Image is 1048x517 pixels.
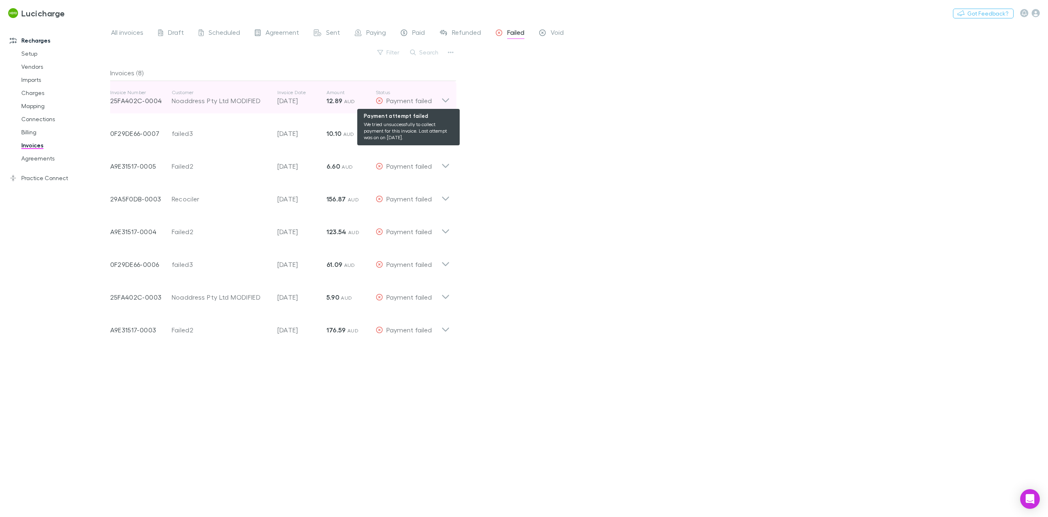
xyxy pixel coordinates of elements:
[386,293,432,301] span: Payment failed
[277,292,327,302] p: [DATE]
[327,129,342,138] strong: 10.10
[110,96,172,106] p: 25FA402C-0004
[168,28,184,39] span: Draft
[386,195,432,203] span: Payment failed
[1020,489,1040,509] div: Open Intercom Messenger
[386,129,432,137] span: Payment failed
[373,47,404,57] button: Filter
[110,292,172,302] p: 25FA402C-0003
[344,98,355,104] span: AUD
[277,89,327,96] p: Invoice Date
[277,96,327,106] p: [DATE]
[110,89,172,96] p: Invoice Number
[327,89,376,96] p: Amount
[209,28,240,39] span: Scheduled
[110,325,172,335] p: A9E31517-0003
[327,228,347,236] strong: 123.54
[13,152,115,165] a: Agreements
[507,28,524,39] span: Failed
[551,28,564,39] span: Void
[277,129,327,138] p: [DATE]
[3,3,70,23] a: Lucicharge
[13,86,115,99] a: Charges
[172,260,269,269] div: failed3
[348,229,359,235] span: AUD
[172,161,269,171] div: Failed2
[366,28,386,39] span: Paying
[327,162,340,170] strong: 6.60
[13,139,115,152] a: Invoices
[277,194,327,204] p: [DATE]
[13,73,115,86] a: Imports
[13,47,115,60] a: Setup
[386,97,432,104] span: Payment failed
[13,60,115,73] a: Vendors
[452,28,481,39] span: Refunded
[21,8,65,18] h3: Lucicharge
[341,295,352,301] span: AUD
[111,28,143,39] span: All invoices
[376,89,441,96] p: Status
[8,8,18,18] img: Lucicharge's Logo
[172,89,269,96] p: Customer
[172,194,269,204] div: Recociler
[277,161,327,171] p: [DATE]
[13,99,115,113] a: Mapping
[110,227,172,237] p: A9E31517-0004
[104,278,456,310] div: 25FA402C-0003Noaddress Pty Ltd MODIFIED[DATE]5.90 AUDPayment failed
[348,196,359,203] span: AUD
[327,326,346,334] strong: 176.59
[104,179,456,212] div: 29A5F0DB-0003Recociler[DATE]156.87 AUDPayment failed
[326,28,340,39] span: Sent
[104,212,456,245] div: A9E31517-0004Failed2[DATE]123.54 AUDPayment failed
[110,129,172,138] p: 0F29DE66-0007
[953,9,1014,18] button: Got Feedback?
[104,310,456,343] div: A9E31517-0003Failed2[DATE]176.59 AUDPayment failed
[277,260,327,269] p: [DATE]
[104,114,456,147] div: 0F29DE66-0007failed3[DATE]10.10 AUDPayment failed
[110,260,172,269] p: 0F29DE66-0006
[104,245,456,278] div: 0F29DE66-0006failed3[DATE]61.09 AUDPayment failed
[104,147,456,179] div: A9E31517-0005Failed2[DATE]6.60 AUDPayment failed
[386,162,432,170] span: Payment failed
[342,164,353,170] span: AUD
[110,161,172,171] p: A9E31517-0005
[172,292,269,302] div: Noaddress Pty Ltd MODIFIED
[277,227,327,237] p: [DATE]
[343,131,354,137] span: AUD
[406,47,443,57] button: Search
[2,172,115,185] a: Practice Connect
[327,293,339,301] strong: 5.90
[13,113,115,126] a: Connections
[13,126,115,139] a: Billing
[386,326,432,334] span: Payment failed
[412,28,425,39] span: Paid
[172,325,269,335] div: Failed2
[277,325,327,335] p: [DATE]
[172,129,269,138] div: failed3
[110,194,172,204] p: 29A5F0DB-0003
[386,228,432,235] span: Payment failed
[2,34,115,47] a: Recharges
[172,96,269,106] div: Noaddress Pty Ltd MODIFIED
[327,97,343,105] strong: 12.89
[104,81,456,114] div: Invoice Number25FA402C-0004CustomerNoaddress Pty Ltd MODIFIEDInvoice Date[DATE]Amount12.89 AUDStatus
[344,262,355,268] span: AUD
[265,28,299,39] span: Agreement
[347,327,358,334] span: AUD
[172,227,269,237] div: Failed2
[386,260,432,268] span: Payment failed
[327,260,343,269] strong: 61.09
[327,195,346,203] strong: 156.87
